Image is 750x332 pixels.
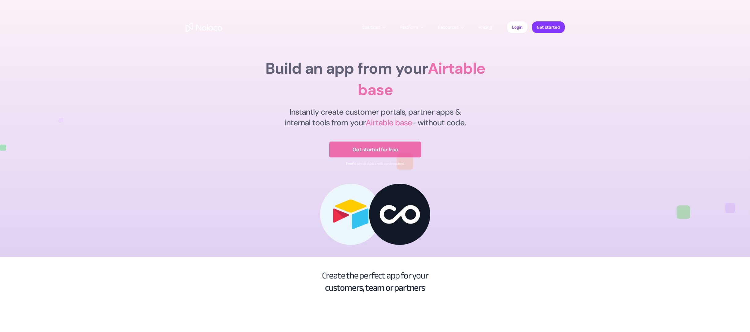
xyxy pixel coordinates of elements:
h1: Build an app from your [253,58,497,101]
a: Login [507,21,527,33]
a: Get started for free [329,142,421,157]
div: Platform [393,23,430,31]
strong: customers, team or partners [325,279,425,296]
div: Solutions [355,23,393,31]
a: Pricing [471,23,500,31]
img: airtable app builder - noloco - no-code app builder [320,184,381,245]
strong: Free [346,160,353,167]
span: Airtable base [357,58,485,100]
img: Fregmar Enterprises - Noloco no code airtable app builder [369,184,430,245]
div: Resources [438,23,459,31]
div: Solutions [362,23,380,31]
div: Platform [400,23,418,31]
div: 14 day trial. No credit card required. [346,160,405,167]
a: Get started [532,21,565,33]
span: Airtable base [366,117,412,128]
div: Resources [430,23,471,31]
a: home [186,23,222,32]
div: Create the perfect app for your [322,269,428,294]
h2: Instantly create customer portals, partner apps & internal tools from your - without code. [283,107,467,128]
